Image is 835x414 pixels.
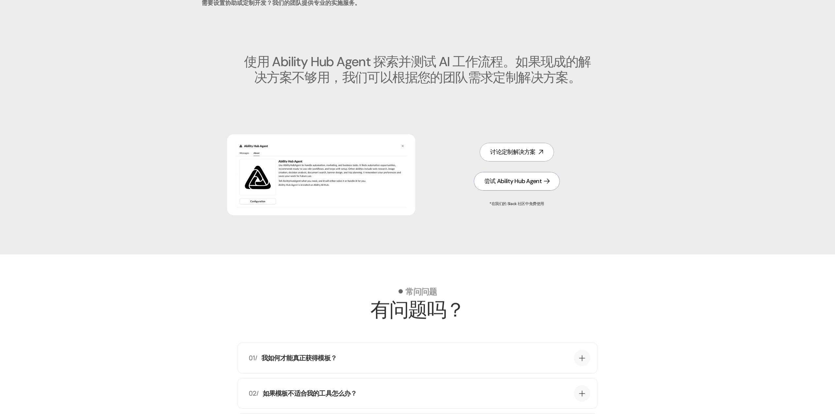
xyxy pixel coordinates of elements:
[405,286,437,297] font: 常问问题
[249,353,258,362] font: 01/
[370,297,465,323] font: 有问题吗？
[249,389,259,398] font: 02/
[474,172,560,191] a: 尝试 Ability Hub Agent
[490,148,535,156] font: 讨论定制解决方案
[480,143,554,161] a: 讨论定制解决方案
[261,353,337,362] font: 我如何才能真正获得模板？
[484,177,542,185] font: 尝试 Ability Hub Agent
[489,201,544,206] font: *在我们的 Slack 社区中免费使用
[263,389,357,398] font: 如果模板不适合我的工具怎么办？
[244,53,591,86] font: 使用 Ability Hub Agent 探索并测试 AI 工作流程。如果现成的解决方案不够用，我们可以根据您的团队需求定制解决方案。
